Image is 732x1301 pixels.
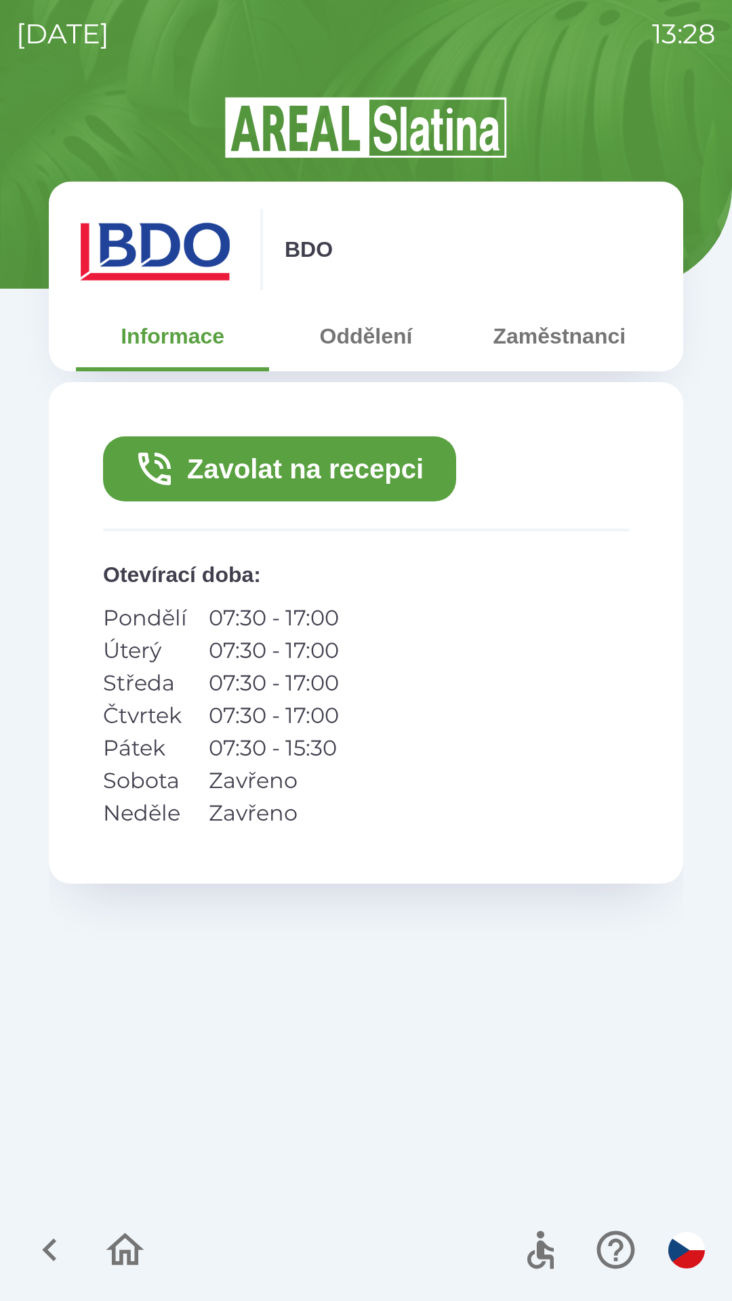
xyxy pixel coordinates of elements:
p: 07:30 - 17:00 [209,602,339,634]
p: Pondělí [103,602,187,634]
p: BDO [285,233,333,266]
img: cs flag [668,1232,705,1268]
img: ae7449ef-04f1-48ed-85b5-e61960c78b50.png [76,209,239,290]
p: Otevírací doba : [103,558,629,591]
p: Středa [103,667,187,699]
button: Informace [76,312,269,360]
p: Pátek [103,732,187,764]
p: 07:30 - 17:00 [209,699,339,732]
p: 13:28 [652,14,716,54]
p: 07:30 - 17:00 [209,634,339,667]
p: Zavřeno [209,797,339,829]
p: 07:30 - 15:30 [209,732,339,764]
p: Úterý [103,634,187,667]
button: Oddělení [269,312,462,360]
button: Zaměstnanci [463,312,656,360]
p: 07:30 - 17:00 [209,667,339,699]
p: Sobota [103,764,187,797]
button: Zavolat na recepci [103,436,456,501]
p: Čtvrtek [103,699,187,732]
p: Neděle [103,797,187,829]
p: [DATE] [16,14,109,54]
p: Zavřeno [209,764,339,797]
img: Logo [49,95,683,160]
